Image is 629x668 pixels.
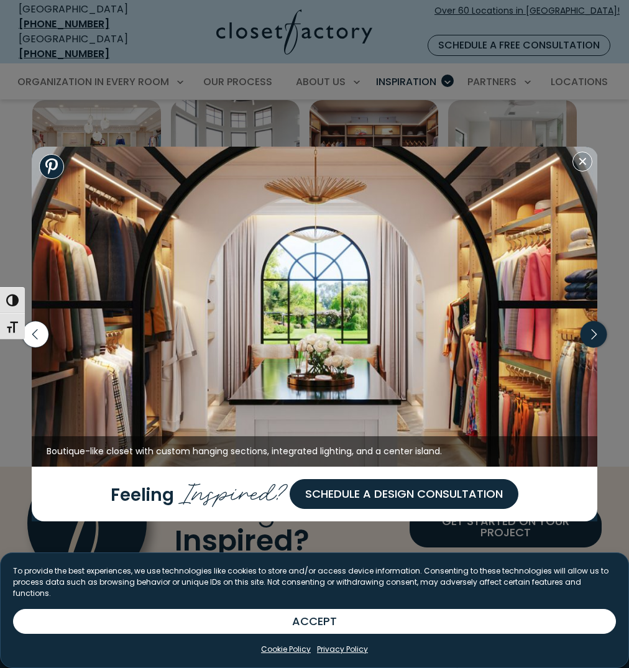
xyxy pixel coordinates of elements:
a: Schedule a Design Consultation [290,479,518,509]
span: Feeling [111,483,174,507]
button: ACCEPT [13,609,616,634]
figcaption: Boutique-like closet with custom hanging sections, integrated lighting, and a center island. [32,436,598,467]
a: Share to Pinterest [39,154,64,179]
button: Close modal [572,152,592,172]
a: Cookie Policy [261,644,311,655]
p: To provide the best experiences, we use technologies like cookies to store and/or access device i... [13,565,616,599]
img: Spacious custom walk-in closet with abundant wardrobe space, center island storage [32,147,598,467]
a: Privacy Policy [317,644,368,655]
span: Inspired? [178,470,290,510]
